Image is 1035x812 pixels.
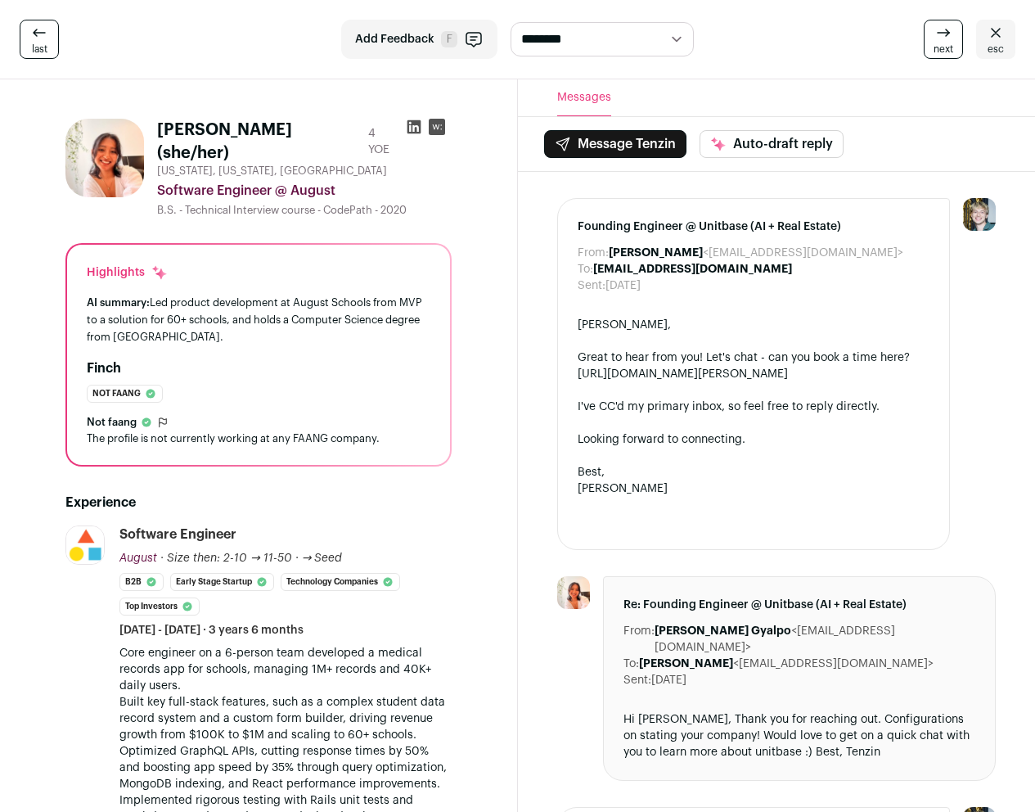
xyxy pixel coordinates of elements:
[119,645,452,694] p: Core engineer on a 6-person team developed a medical records app for schools, managing 1M+ record...
[593,264,792,275] b: [EMAIL_ADDRESS][DOMAIN_NAME]
[639,656,934,672] dd: <[EMAIL_ADDRESS][DOMAIN_NAME]>
[623,597,976,613] span: Re: Founding Engineer @ Unitbase (AI + Real Estate)
[87,297,150,308] span: AI summary:
[87,294,430,345] div: Led product development at August Schools from MVP to a solution for 60+ schools, and holds a Com...
[87,416,137,429] span: Not faang
[119,526,236,544] div: Software Engineer
[355,31,434,47] span: Add Feedback
[87,359,121,378] h2: Finch
[544,130,686,158] button: Message Tenzin
[119,573,164,591] li: B2B
[281,573,400,591] li: Technology Companies
[32,43,47,56] span: last
[605,277,641,294] dd: [DATE]
[639,658,733,670] b: [PERSON_NAME]
[65,119,144,197] img: 7fce3e6ebda233e1a501e187b3f3d5bab5d0e78ed05985a92f2656220ac80136.jpg
[557,79,611,116] button: Messages
[609,245,903,261] dd: <[EMAIL_ADDRESS][DOMAIN_NAME]>
[441,31,457,47] span: F
[924,20,963,59] a: next
[119,598,200,616] li: Top Investors
[119,694,452,743] p: Built key full-stack features, such as a complex student data record system and a custom form bui...
[578,431,930,448] div: Looking forward to connecting.
[157,204,452,217] div: B.S. - Technical Interview course - CodePath - 2020
[578,317,930,333] div: [PERSON_NAME],
[66,526,104,564] img: cfa29c27f42c5018edda716024924df788a555607c1fd856e504514584704d3e.jpg
[160,553,292,564] span: · Size then: 2-10 → 11-50
[578,261,593,277] dt: To:
[302,553,343,564] span: → Seed
[65,493,452,512] h2: Experience
[119,622,304,638] span: [DATE] - [DATE] · 3 years 6 months
[623,711,976,760] div: Hi [PERSON_NAME], Thank you for reaching out. Configurations on stating your company! Would love ...
[976,20,1015,59] a: esc
[119,553,157,564] span: August
[157,119,362,165] h1: [PERSON_NAME] (she/her)
[578,399,930,415] div: I've CC'd my primary inbox, so feel free to reply directly.
[557,576,590,609] img: 7fce3e6ebda233e1a501e187b3f3d5bab5d0e78ed05985a92f2656220ac80136.jpg
[578,277,605,294] dt: Sent:
[578,219,930,235] span: Founding Engineer @ Unitbase (AI + Real Estate)
[578,350,930,382] div: Great to hear from you! Let's chat - can you book a time here?
[963,198,996,231] img: 6494470-medium_jpg
[609,247,703,259] b: [PERSON_NAME]
[368,125,399,158] div: 4 YOE
[170,573,274,591] li: Early Stage Startup
[119,743,452,792] p: Optimized GraphQL APIs, cutting response times by 50% and boosting app speed by 35% through query...
[623,672,651,688] dt: Sent:
[341,20,497,59] button: Add Feedback F
[157,165,387,178] span: [US_STATE], [US_STATE], [GEOGRAPHIC_DATA]
[651,672,686,688] dd: [DATE]
[934,43,953,56] span: next
[655,623,976,656] dd: <[EMAIL_ADDRESS][DOMAIN_NAME]>
[578,245,609,261] dt: From:
[578,368,788,380] a: [URL][DOMAIN_NAME][PERSON_NAME]
[623,656,639,672] dt: To:
[988,43,1004,56] span: esc
[295,550,299,566] span: ·
[655,625,791,637] b: [PERSON_NAME] Gyalpo
[578,464,930,480] div: Best,
[87,432,430,445] div: The profile is not currently working at any FAANG company.
[87,264,168,281] div: Highlights
[92,386,141,402] span: Not faang
[20,20,59,59] a: last
[578,480,930,497] div: [PERSON_NAME]
[700,130,844,158] button: Auto-draft reply
[623,623,655,656] dt: From:
[157,181,452,201] div: Software Engineer @ August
